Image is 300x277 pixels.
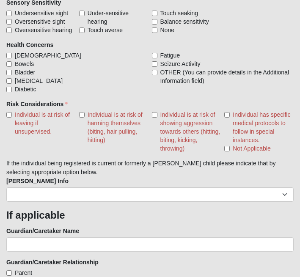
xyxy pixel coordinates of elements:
input: Touch seaking [152,11,157,16]
label: Health Concerns [6,41,53,49]
span: Seizure Activity [160,60,201,68]
input: Fatigue [152,53,157,58]
span: Diabetic [15,85,36,93]
input: Balance sensitivity [152,19,157,25]
span: Under-sensitive hearing [88,9,149,26]
input: Touch averse [79,27,85,33]
span: [DEMOGRAPHIC_DATA] [15,51,81,60]
label: Risk Considerations [6,100,68,108]
span: Balance sensitivity [160,17,209,26]
input: Individual is at risk of leaving if unsupervised. [6,112,12,118]
input: OTHER (You can provide details in the Additional Information field) [152,70,157,75]
span: None [160,26,174,34]
span: Oversensitive hearing [15,26,72,34]
span: Parent [15,269,32,277]
span: [MEDICAL_DATA] [15,77,63,85]
input: None [152,27,157,33]
span: Individual is at risk of showing aggression towards others (hitting, biting, kicking, throwing) [160,110,221,153]
input: Diabetic [6,87,12,92]
span: Individual has specific medical protocols to follow in special instances. [233,110,294,144]
span: Oversensitive sight [15,17,65,26]
input: Bowels [6,61,12,67]
input: Individual is at risk of harming themselves (biting, hair pulling, hitting) [79,112,85,118]
input: Individual has specific medical protocols to follow in special instances. [224,112,230,118]
span: Touch averse [88,26,123,34]
input: Seizure Activity [152,61,157,67]
span: Bowels [15,60,34,68]
label: Guardian/Caretaker Relationship [6,258,99,266]
span: Bladder [15,68,35,77]
span: Individual is at risk of harming themselves (biting, hair pulling, hitting) [88,110,149,144]
span: Individual is at risk of leaving if unsupervised. [15,110,76,136]
input: [DEMOGRAPHIC_DATA] [6,53,12,58]
input: Bladder [6,70,12,75]
span: Fatigue [160,51,180,60]
span: Undersensitive sight [15,9,68,17]
label: [PERSON_NAME] Info [6,177,69,185]
input: Not Applicable [224,146,230,151]
input: Individual is at risk of showing aggression towards others (hitting, biting, kicking, throwing) [152,112,157,118]
span: OTHER (You can provide details in the Additional Information field) [160,68,294,85]
label: Guardian/Caretaker Name [6,227,79,235]
input: [MEDICAL_DATA] [6,78,12,84]
span: Not Applicable [233,144,271,153]
span: Touch seaking [160,9,198,17]
h3: If applicable [6,209,294,222]
input: Parent [6,270,12,276]
input: Under-sensitive hearing [79,11,85,16]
